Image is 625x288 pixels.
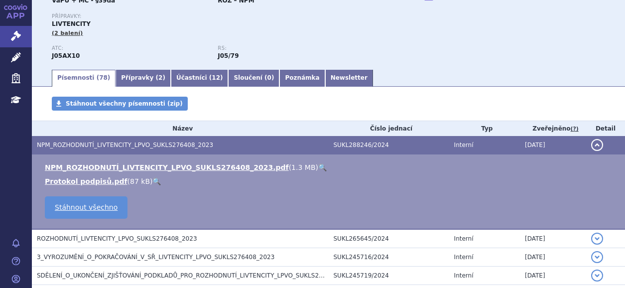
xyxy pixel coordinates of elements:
[329,229,449,248] td: SUKL265645/2024
[52,20,91,27] span: LIVTENCITY
[52,30,83,36] span: (2 balení)
[228,70,279,87] a: Sloučení (0)
[218,45,374,51] p: RS:
[329,248,449,267] td: SUKL245716/2024
[454,272,474,279] span: Interní
[291,163,315,171] span: 1.3 MB
[318,163,327,171] a: 🔍
[591,251,603,263] button: detail
[130,177,150,185] span: 87 kB
[37,235,197,242] span: ROZHODNUTÍ_LIVTENCITY_LPVO_SUKLS276408_2023
[586,121,625,136] th: Detail
[329,121,449,136] th: Číslo jednací
[158,74,162,81] span: 2
[45,163,289,171] a: NPM_ROZHODNUTÍ_LIVTENCITY_LPVO_SUKLS276408_2023.pdf
[37,254,274,261] span: 3_VYROZUMĚNÍ_O_POKRAČOVÁNÍ_V_SŘ_LIVTENCITY_LPVO_SUKLS276408_2023
[520,248,586,267] td: [DATE]
[212,74,220,81] span: 12
[45,176,615,186] li: ( )
[52,52,80,59] strong: MARIBAVIR
[325,70,373,87] a: Newsletter
[571,126,579,133] abbr: (?)
[218,52,239,59] strong: maribavir
[454,142,474,148] span: Interní
[449,121,520,136] th: Typ
[591,139,603,151] button: detail
[152,177,161,185] a: 🔍
[267,74,271,81] span: 0
[37,272,356,279] span: SDĚLENÍ_O_UKONČENÍ_ZJIŠŤOVÁNÍ_PODKLADŮ_PRO_ROZHODNUTÍ_LIVTENCITY_LPVO_SUKLS276408_2023
[329,136,449,154] td: SUKL288246/2024
[520,267,586,285] td: [DATE]
[99,74,108,81] span: 78
[32,121,329,136] th: Název
[591,233,603,245] button: detail
[52,70,116,87] a: Písemnosti (78)
[116,70,171,87] a: Přípravky (2)
[454,235,474,242] span: Interní
[171,70,229,87] a: Účastníci (12)
[45,162,615,172] li: ( )
[279,70,325,87] a: Poznámka
[52,97,188,111] a: Stáhnout všechny písemnosti (zip)
[520,229,586,248] td: [DATE]
[520,136,586,154] td: [DATE]
[454,254,474,261] span: Interní
[45,196,127,219] a: Stáhnout všechno
[66,100,183,107] span: Stáhnout všechny písemnosti (zip)
[45,177,127,185] a: Protokol podpisů.pdf
[520,121,586,136] th: Zveřejněno
[591,270,603,282] button: detail
[37,142,213,148] span: NPM_ROZHODNUTÍ_LIVTENCITY_LPVO_SUKLS276408_2023
[329,267,449,285] td: SUKL245719/2024
[52,45,208,51] p: ATC:
[52,13,384,19] p: Přípravky:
